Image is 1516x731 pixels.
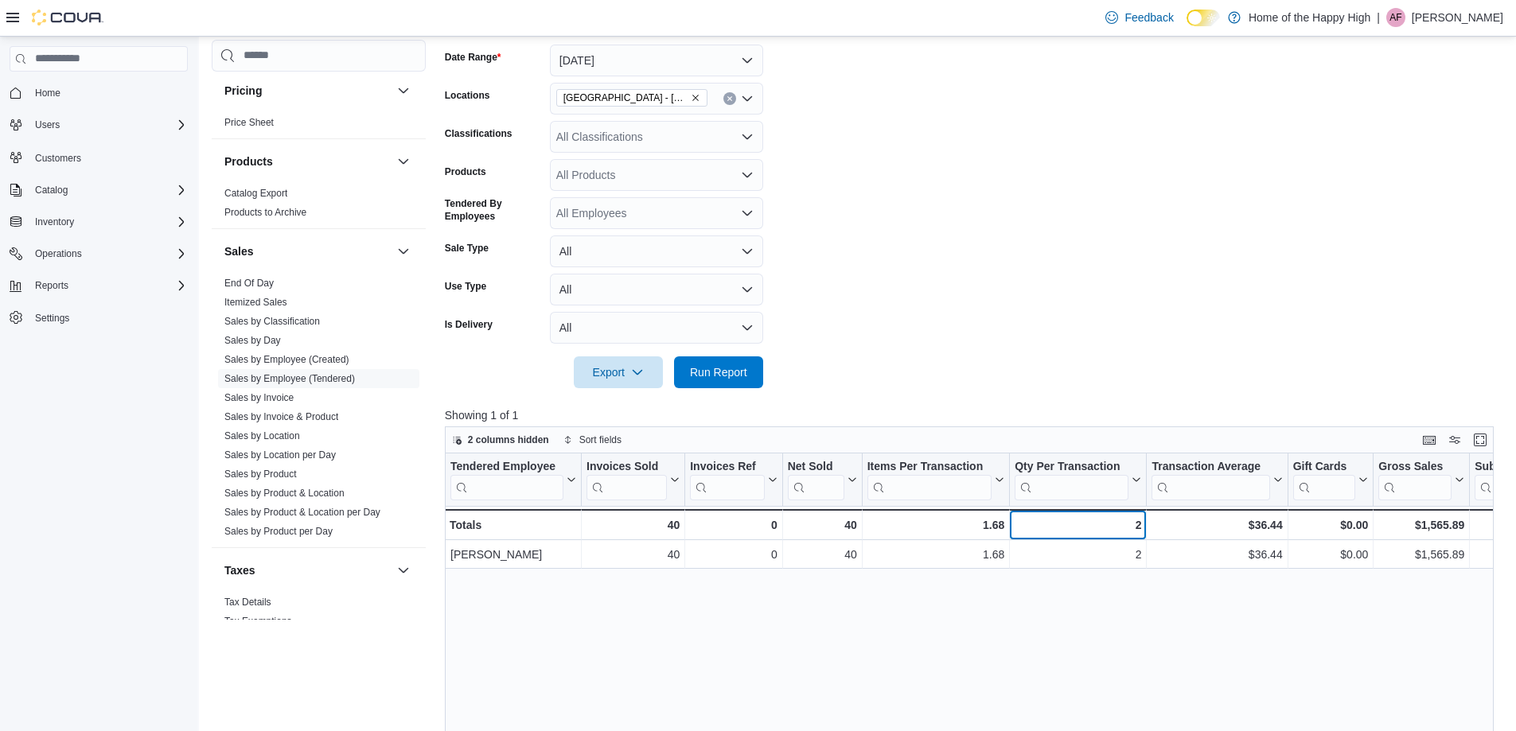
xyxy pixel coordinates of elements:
[1152,460,1269,475] div: Transaction Average
[445,51,501,64] label: Date Range
[690,460,764,475] div: Invoices Ref
[224,206,306,219] span: Products to Archive
[450,515,576,535] div: Totals
[394,81,413,100] button: Pricing
[445,318,493,331] label: Is Delivery
[212,593,426,637] div: Taxes
[450,460,563,500] div: Tendered Employee
[787,460,856,500] button: Net Sold
[35,247,82,260] span: Operations
[224,488,345,499] a: Sales by Product & Location
[787,460,844,500] div: Net Sold
[224,616,292,627] a: Tax Exemptions
[445,197,544,223] label: Tendered By Employees
[550,235,763,267] button: All
[224,188,287,199] a: Catalog Export
[741,169,754,181] button: Open list of options
[690,545,777,564] div: 0
[3,274,194,297] button: Reports
[29,309,76,328] a: Settings
[1378,460,1464,500] button: Gross Sales
[224,83,391,99] button: Pricing
[1420,430,1439,449] button: Keyboard shortcuts
[224,430,300,441] a: Sales by Location
[579,434,622,446] span: Sort fields
[1015,460,1141,500] button: Qty Per Transaction
[29,181,188,200] span: Catalog
[224,277,274,290] span: End Of Day
[1378,460,1452,500] div: Gross Sales
[224,373,355,384] a: Sales by Employee (Tendered)
[224,411,338,422] a: Sales by Invoice & Product
[35,87,60,99] span: Home
[29,147,188,167] span: Customers
[867,515,1004,535] div: 1.68
[445,280,486,293] label: Use Type
[35,312,69,325] span: Settings
[587,545,680,564] div: 40
[1187,10,1220,26] input: Dark Mode
[29,212,80,231] button: Inventory
[3,306,194,329] button: Settings
[1152,460,1282,500] button: Transaction Average
[583,356,653,388] span: Export
[1412,8,1503,27] p: [PERSON_NAME]
[556,89,707,107] span: Toronto - Parkdale - Fire & Flower
[394,561,413,580] button: Taxes
[741,130,754,143] button: Open list of options
[550,45,763,76] button: [DATE]
[557,430,628,449] button: Sort fields
[550,274,763,305] button: All
[787,515,856,535] div: 40
[35,184,68,196] span: Catalog
[29,83,188,103] span: Home
[212,274,426,547] div: Sales
[29,244,88,263] button: Operations
[3,243,194,265] button: Operations
[212,113,426,138] div: Pricing
[224,372,355,385] span: Sales by Employee (Tendered)
[224,430,300,442] span: Sales by Location
[1389,8,1401,27] span: AF
[224,278,274,289] a: End Of Day
[224,596,271,609] span: Tax Details
[446,430,555,449] button: 2 columns hidden
[224,187,287,200] span: Catalog Export
[224,353,349,366] span: Sales by Employee (Created)
[867,460,992,500] div: Items Per Transaction
[35,216,74,228] span: Inventory
[1292,515,1368,535] div: $0.00
[224,562,255,578] h3: Taxes
[587,460,680,500] button: Invoices Sold
[29,308,188,328] span: Settings
[450,545,576,564] div: [PERSON_NAME]
[1386,8,1405,27] div: Adriana Frutti
[394,242,413,261] button: Sales
[788,545,857,564] div: 40
[445,407,1505,423] p: Showing 1 of 1
[224,334,281,347] span: Sales by Day
[29,212,188,231] span: Inventory
[445,242,489,255] label: Sale Type
[224,154,273,169] h3: Products
[29,115,188,134] span: Users
[1249,8,1370,27] p: Home of the Happy High
[450,460,563,475] div: Tendered Employee
[224,354,349,365] a: Sales by Employee (Created)
[224,243,391,259] button: Sales
[394,152,413,171] button: Products
[690,515,777,535] div: 0
[29,84,67,103] a: Home
[29,181,74,200] button: Catalog
[224,526,333,537] a: Sales by Product per Day
[1292,460,1368,500] button: Gift Cards
[741,207,754,220] button: Open list of options
[1015,515,1141,535] div: 2
[674,356,763,388] button: Run Report
[690,460,764,500] div: Invoices Ref
[1124,10,1173,25] span: Feedback
[741,92,754,105] button: Open list of options
[867,545,1005,564] div: 1.68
